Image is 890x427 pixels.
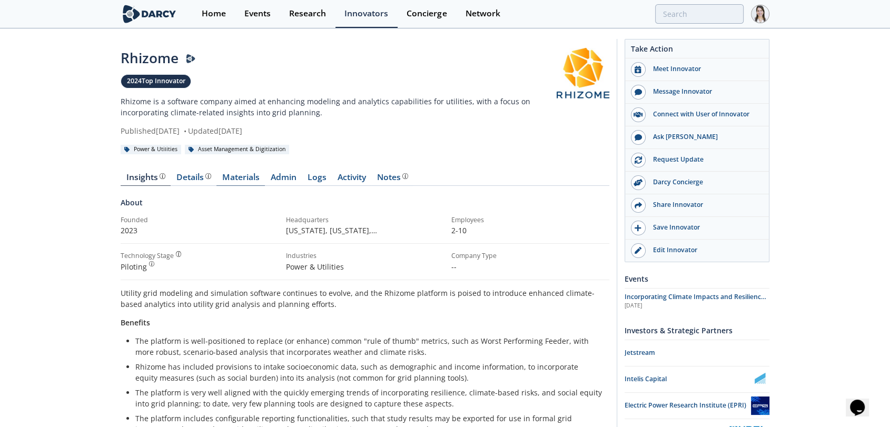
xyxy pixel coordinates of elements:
div: Company Type [451,251,609,261]
span: Power & Utilities [286,262,344,272]
div: Investors & Strategic Partners [625,321,769,340]
div: [DATE] [625,302,769,310]
strong: Benefits [121,317,150,327]
button: Save Innovator [625,217,769,240]
img: information.svg [149,261,155,267]
div: Edit Innovator [646,245,764,255]
div: Take Action [625,43,769,58]
div: Innovators [344,9,388,18]
div: Founded [121,215,279,225]
a: Materials [216,173,265,186]
img: information.svg [402,173,408,179]
div: Asset Management & Digitization [185,145,289,154]
p: -- [451,261,609,272]
img: information.svg [176,251,182,257]
span: • [182,126,188,136]
div: About [121,197,609,215]
div: Industries [286,251,444,261]
div: Events [244,9,271,18]
div: Connect with User of Innovator [646,110,764,119]
a: Intelis Capital Intelis Capital [625,370,769,389]
div: Network [465,9,500,18]
input: Advanced Search [655,4,744,24]
li: The platform is well-positioned to replace (or enhance) common "rule of thumb" metrics, such as W... [135,335,602,358]
div: Rhizome [121,48,557,68]
a: Electric Power Research Institute (EPRI) Electric Power Research Institute (EPRI) [625,396,769,415]
div: Events [625,270,769,288]
p: Rhizome is a software company aimed at enhancing modeling and analytics capabilities for utilitie... [121,96,557,118]
a: Edit Innovator [625,240,769,262]
span: Incorporating Climate Impacts and Resilience into Grid Planning with Rhizome [625,292,766,311]
div: Darcy Concierge [646,177,764,187]
img: Electric Power Research Institute (EPRI) [751,396,769,415]
div: Research [289,9,326,18]
a: Admin [265,173,302,186]
img: Darcy Presenter [186,54,195,64]
div: Headquarters [286,215,444,225]
div: Power & Utilities [121,145,181,154]
img: information.svg [205,173,211,179]
li: The platform is very well aligned with the quickly emerging trends of incorporating resilience, c... [135,387,602,409]
div: Notes [377,173,408,182]
img: logo-wide.svg [121,5,178,23]
div: Concierge [407,9,447,18]
a: Jetstream [625,344,769,362]
a: Insights [121,173,171,186]
a: Logs [302,173,332,186]
img: Profile [751,5,769,23]
img: information.svg [160,173,165,179]
p: [US_STATE], [US_STATE] , [GEOGRAPHIC_DATA] [286,225,444,236]
a: Details [171,173,216,186]
p: 2-10 [451,225,609,236]
div: Insights [126,173,165,182]
div: Published [DATE] Updated [DATE] [121,125,557,136]
a: Notes [371,173,413,186]
p: 2023 [121,225,279,236]
a: Activity [332,173,371,186]
div: Home [202,9,226,18]
div: Meet Innovator [646,64,764,74]
div: Save Innovator [646,223,764,232]
iframe: chat widget [846,385,879,416]
div: Technology Stage [121,251,174,261]
div: Jetstream [625,348,769,358]
div: Share Innovator [646,200,764,210]
div: Intelis Capital [625,374,751,384]
div: Ask [PERSON_NAME] [646,132,764,142]
a: 2024Top Innovator [121,74,191,88]
a: Incorporating Climate Impacts and Resilience into Grid Planning with Rhizome [DATE] [625,292,769,310]
div: Message Innovator [646,87,764,96]
p: Utility grid modeling and simulation software continues to evolve, and the Rhizome platform is po... [121,287,609,310]
div: Employees [451,215,609,225]
div: Details [176,173,211,182]
div: Request Update [646,155,764,164]
div: Electric Power Research Institute (EPRI) [625,401,751,410]
img: Intelis Capital [751,370,769,389]
div: Piloting [121,261,279,272]
li: Rhizome has included provisions to intake socioeconomic data, such as demographic and income info... [135,361,602,383]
